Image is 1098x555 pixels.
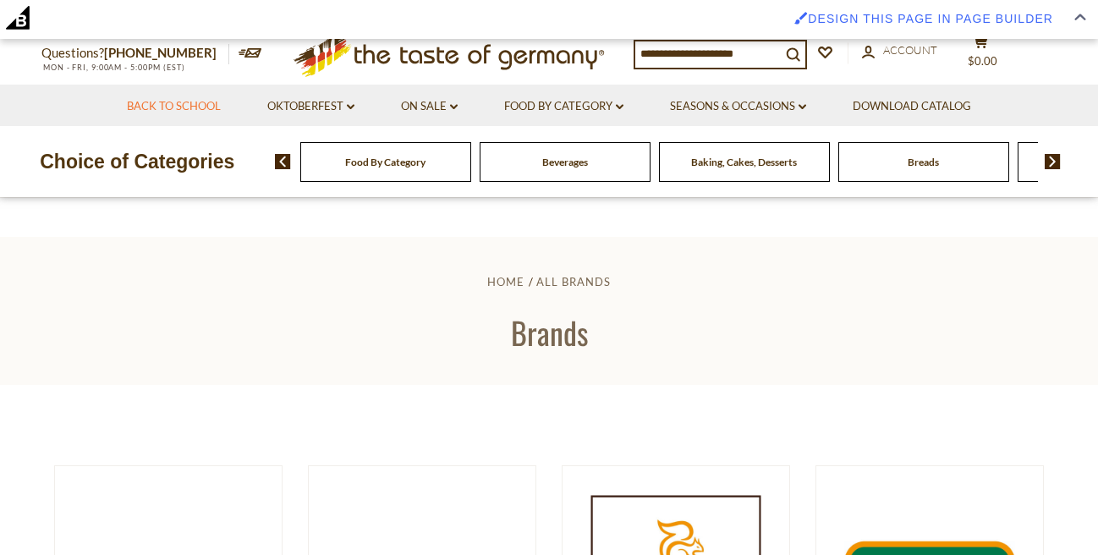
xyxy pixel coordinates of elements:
[1074,14,1086,21] img: Close Admin Bar
[955,33,1006,75] button: $0.00
[862,41,937,60] a: Account
[691,156,797,168] a: Baking, Cakes, Desserts
[794,11,808,25] img: Enabled brush for page builder edit.
[104,45,217,60] a: [PHONE_NUMBER]
[511,310,588,354] span: Brands
[808,12,1053,25] span: Design this page in Page Builder
[41,42,229,64] p: Questions?
[968,54,997,68] span: $0.00
[275,154,291,169] img: previous arrow
[41,63,185,72] span: MON - FRI, 9:00AM - 5:00PM (EST)
[401,97,458,116] a: On Sale
[853,97,971,116] a: Download Catalog
[786,3,1062,34] a: Enabled brush for page builder edit. Design this page in Page Builder
[536,275,611,288] a: All Brands
[487,275,524,288] a: Home
[345,156,425,168] a: Food By Category
[670,97,806,116] a: Seasons & Occasions
[908,156,939,168] a: Breads
[267,97,354,116] a: Oktoberfest
[883,43,937,57] span: Account
[504,97,623,116] a: Food By Category
[127,97,221,116] a: Back to School
[542,156,588,168] a: Beverages
[1045,154,1061,169] img: next arrow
